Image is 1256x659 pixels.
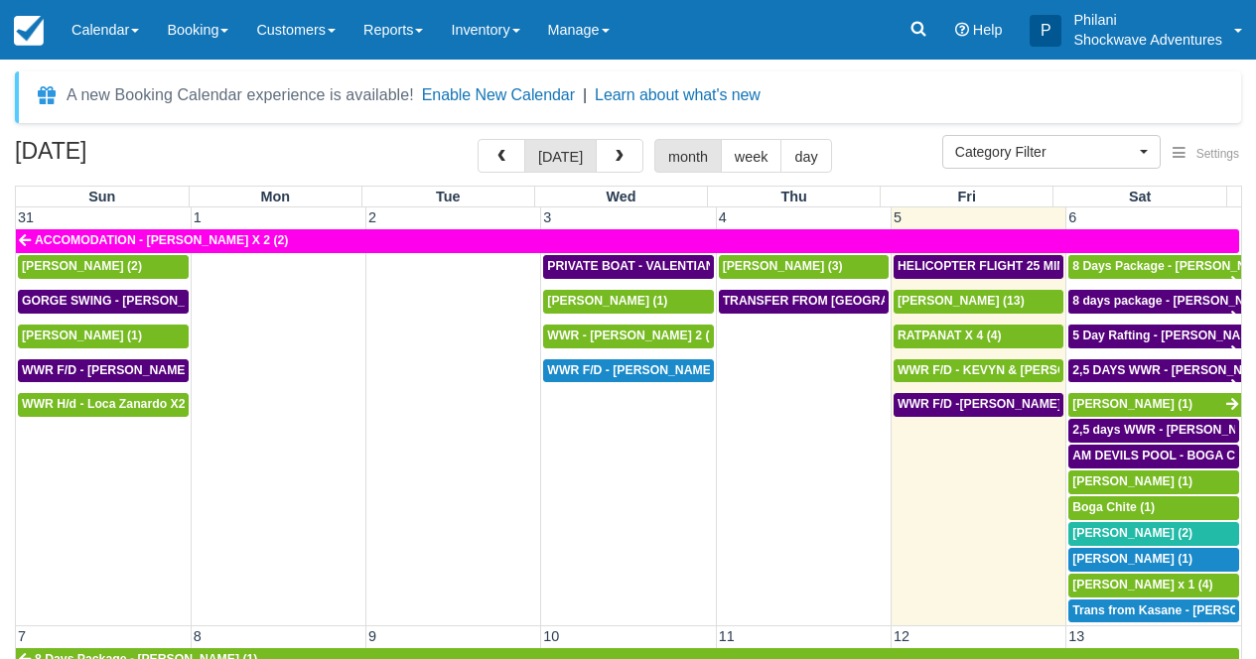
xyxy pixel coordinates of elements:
[1072,526,1192,540] span: [PERSON_NAME] (2)
[22,259,142,273] span: [PERSON_NAME] (2)
[541,628,561,644] span: 10
[723,259,843,273] span: [PERSON_NAME] (3)
[723,294,1199,308] span: TRANSFER FROM [GEOGRAPHIC_DATA] TO VIC FALLS - [PERSON_NAME] X 1 (1)
[1068,419,1239,443] a: 2,5 days WWR - [PERSON_NAME] X2 (2)
[22,294,264,308] span: GORGE SWING - [PERSON_NAME] X 2 (2)
[524,139,597,173] button: [DATE]
[1030,15,1061,47] div: P
[1068,393,1241,417] a: [PERSON_NAME] (1)
[894,393,1063,417] a: WWR F/D -[PERSON_NAME] X 15 (15)
[898,329,1002,342] span: RATPANAT X 4 (4)
[543,290,713,314] a: [PERSON_NAME] (1)
[192,209,204,225] span: 1
[18,359,189,383] a: WWR F/D - [PERSON_NAME] X 1 (1)
[606,189,635,204] span: Wed
[973,22,1003,38] span: Help
[1068,522,1239,546] a: [PERSON_NAME] (2)
[18,393,189,417] a: WWR H/d - Loca Zanardo X2 (2)
[1072,552,1192,566] span: [PERSON_NAME] (1)
[721,139,782,173] button: week
[18,255,189,279] a: [PERSON_NAME] (2)
[16,209,36,225] span: 31
[1068,359,1241,383] a: 2,5 DAYS WWR - [PERSON_NAME] X1 (1)
[1068,255,1241,279] a: 8 Days Package - [PERSON_NAME] (1)
[16,628,28,644] span: 7
[1129,189,1151,204] span: Sat
[1161,140,1251,169] button: Settings
[1068,574,1239,597] a: [PERSON_NAME] x 1 (4)
[955,23,969,37] i: Help
[1068,599,1239,623] a: Trans from Kasane - [PERSON_NAME] X4 (4)
[717,628,737,644] span: 11
[894,290,1063,314] a: [PERSON_NAME] (13)
[1068,290,1241,314] a: 8 days package - [PERSON_NAME] X1 (1)
[955,142,1135,162] span: Category Filter
[1072,578,1212,592] span: [PERSON_NAME] x 1 (4)
[719,255,889,279] a: [PERSON_NAME] (3)
[88,189,115,204] span: Sun
[366,209,378,225] span: 2
[894,359,1063,383] a: WWR F/D - KEVYN & [PERSON_NAME] 2 (2)
[18,325,189,348] a: [PERSON_NAME] (1)
[541,209,553,225] span: 3
[898,363,1151,377] span: WWR F/D - KEVYN & [PERSON_NAME] 2 (2)
[894,325,1063,348] a: RATPANAT X 4 (4)
[1073,10,1222,30] p: Philani
[543,255,713,279] a: PRIVATE BOAT - VALENTIAN [PERSON_NAME] X 4 (4)
[543,359,713,383] a: WWR F/D - [PERSON_NAME] x3 (3)
[780,189,806,204] span: Thu
[16,229,1239,253] a: ACCOMODATION - [PERSON_NAME] X 2 (2)
[1066,209,1078,225] span: 6
[958,189,976,204] span: Fri
[67,83,414,107] div: A new Booking Calendar experience is available!
[547,294,667,308] span: [PERSON_NAME] (1)
[898,259,1219,273] span: HELICOPTER FLIGHT 25 MINS- [PERSON_NAME] X1 (1)
[942,135,1161,169] button: Category Filter
[1068,445,1239,468] a: AM DEVILS POOL - BOGA CHITE X 1 (1)
[892,209,904,225] span: 5
[1196,147,1239,161] span: Settings
[15,139,266,176] h2: [DATE]
[547,329,720,342] span: WWR - [PERSON_NAME] 2 (2)
[35,233,288,247] span: ACCOMODATION - [PERSON_NAME] X 2 (2)
[547,259,859,273] span: PRIVATE BOAT - VALENTIAN [PERSON_NAME] X 4 (4)
[192,628,204,644] span: 8
[892,628,911,644] span: 12
[436,189,461,204] span: Tue
[1073,30,1222,50] p: Shockwave Adventures
[22,397,204,411] span: WWR H/d - Loca Zanardo X2 (2)
[22,329,142,342] span: [PERSON_NAME] (1)
[654,139,722,173] button: month
[22,363,229,377] span: WWR F/D - [PERSON_NAME] X 1 (1)
[422,85,575,105] button: Enable New Calendar
[543,325,713,348] a: WWR - [PERSON_NAME] 2 (2)
[366,628,378,644] span: 9
[1072,397,1192,411] span: [PERSON_NAME] (1)
[18,290,189,314] a: GORGE SWING - [PERSON_NAME] X 2 (2)
[1072,500,1155,514] span: Boga Chite (1)
[595,86,761,103] a: Learn about what's new
[583,86,587,103] span: |
[1066,628,1086,644] span: 13
[1068,496,1239,520] a: Boga Chite (1)
[780,139,831,173] button: day
[260,189,290,204] span: Mon
[717,209,729,225] span: 4
[1068,325,1241,348] a: 5 Day Rafting - [PERSON_NAME] X1 (1)
[898,294,1025,308] span: [PERSON_NAME] (13)
[1072,474,1192,488] span: [PERSON_NAME] (1)
[898,397,1115,411] span: WWR F/D -[PERSON_NAME] X 15 (15)
[1068,470,1239,494] a: [PERSON_NAME] (1)
[547,363,750,377] span: WWR F/D - [PERSON_NAME] x3 (3)
[719,290,889,314] a: TRANSFER FROM [GEOGRAPHIC_DATA] TO VIC FALLS - [PERSON_NAME] X 1 (1)
[14,16,44,46] img: checkfront-main-nav-mini-logo.png
[1068,548,1239,572] a: [PERSON_NAME] (1)
[894,255,1063,279] a: HELICOPTER FLIGHT 25 MINS- [PERSON_NAME] X1 (1)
